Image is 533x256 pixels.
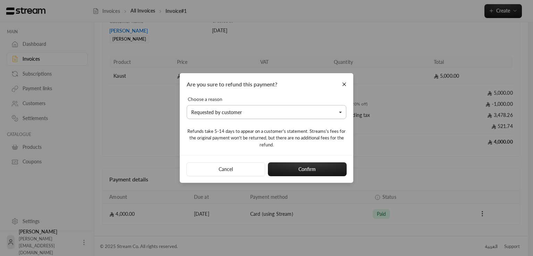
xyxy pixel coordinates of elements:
[187,105,346,119] button: Requested by customer
[338,78,350,91] button: Close
[187,122,346,148] div: Refunds take 5-14 days to appear on a customer's statement. Streams's fees for the original payme...
[186,162,265,176] button: Cancel
[268,162,347,176] button: Confirm
[188,96,222,103] label: Choose a reason
[187,81,277,87] span: Are you sure to refund this payment?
